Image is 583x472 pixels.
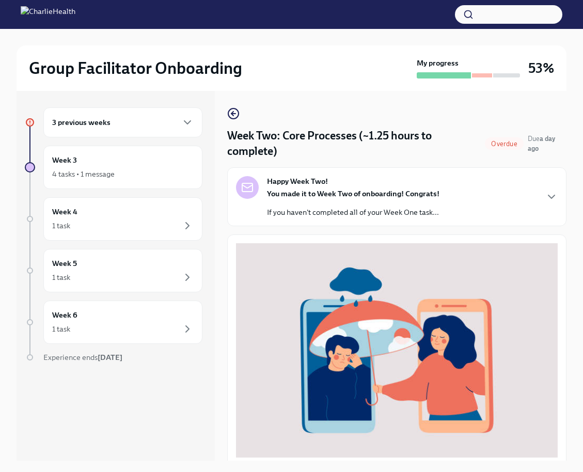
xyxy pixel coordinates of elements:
div: 1 task [52,272,70,282]
h4: Week Two: Core Processes (~1.25 hours to complete) [227,128,481,159]
h6: Week 5 [52,258,77,269]
a: Week 61 task [25,301,202,344]
span: Overdue [485,140,523,148]
a: Week 51 task [25,249,202,292]
h6: 3 previous weeks [52,117,111,128]
h6: Week 6 [52,309,77,321]
p: If you haven't completed all of your Week One task... [267,207,439,217]
img: CharlieHealth [21,6,75,23]
div: 1 task [52,221,70,231]
button: Zoom image [236,243,558,458]
span: September 29th, 2025 09:00 [528,134,566,153]
h2: Group Facilitator Onboarding [29,58,242,78]
a: Week 34 tasks • 1 message [25,146,202,189]
a: Week 41 task [25,197,202,241]
strong: My progress [417,58,459,68]
h6: Week 4 [52,206,77,217]
strong: [DATE] [98,353,122,362]
div: 3 previous weeks [43,107,202,137]
h6: Week 3 [52,154,77,166]
span: Due [528,135,555,152]
strong: You made it to Week Two of onboarding! Congrats! [267,189,439,198]
div: 1 task [52,324,70,334]
span: Experience ends [43,353,122,362]
strong: a day ago [528,135,555,152]
h3: 53% [528,59,554,77]
div: 4 tasks • 1 message [52,169,115,179]
strong: Happy Week Two! [267,176,328,186]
